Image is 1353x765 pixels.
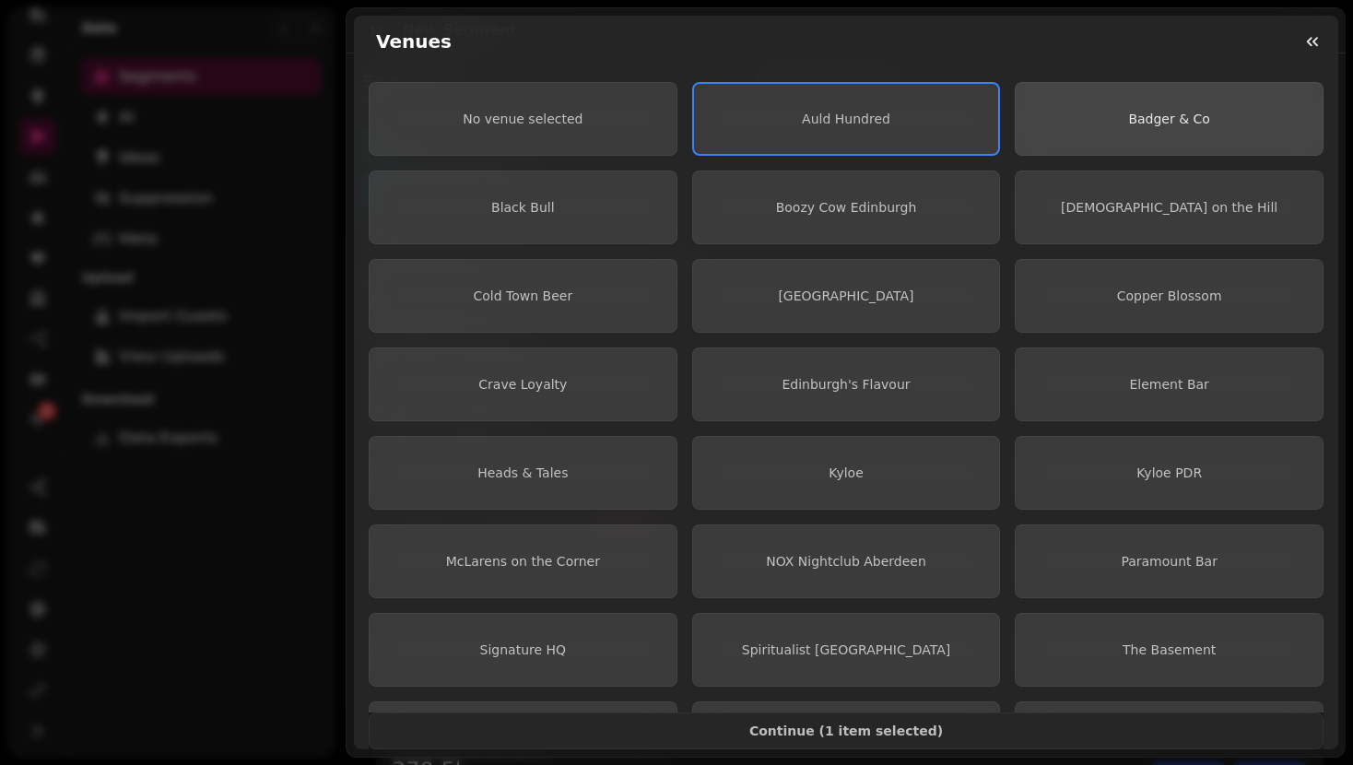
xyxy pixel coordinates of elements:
span: McLarens on the Corner [446,554,600,569]
button: Auld Hundred [692,82,1001,156]
button: Copper Blossom [1015,259,1324,333]
span: Badger & Co [1128,112,1209,126]
span: Heads & Tales [477,465,568,480]
span: Kyloe [829,465,864,480]
button: McLarens on the Corner [369,524,677,598]
button: The Basement [1015,613,1324,687]
button: [DEMOGRAPHIC_DATA] on the Hill [1015,171,1324,244]
button: Kyloe [692,436,1001,510]
span: No venue selected [463,112,582,126]
button: [GEOGRAPHIC_DATA] [692,259,1001,333]
button: Boozy Cow Edinburgh [692,171,1001,244]
button: Kyloe PDR [1015,436,1324,510]
span: Continue ( 1 item selected ) [384,724,1308,737]
button: Badger & Co [1015,82,1324,156]
span: Kyloe PDR [1136,465,1202,480]
button: Spiritualist [GEOGRAPHIC_DATA] [692,613,1001,687]
span: [GEOGRAPHIC_DATA] [778,288,913,303]
span: The Basement [1123,642,1216,657]
span: NOX Nightclub Aberdeen [766,554,926,569]
button: Paramount Bar [1015,524,1324,598]
button: Heads & Tales [369,436,677,510]
button: Black Bull [369,171,677,244]
button: Signature HQ [369,613,677,687]
button: NOX Nightclub Aberdeen [692,524,1001,598]
span: Crave Loyalty [478,377,567,392]
button: Crave Loyalty [369,347,677,421]
span: Edinburgh's Flavour [782,377,910,392]
span: [DEMOGRAPHIC_DATA] on the Hill [1061,200,1277,215]
span: Boozy Cow Edinburgh [776,200,917,215]
span: Black Bull [491,200,555,215]
span: Signature HQ [480,642,567,657]
h2: Venues [369,29,452,54]
span: Paramount Bar [1121,554,1218,569]
span: Spiritualist [GEOGRAPHIC_DATA] [742,642,950,657]
button: Cold Town Beer [369,259,677,333]
button: No venue selected [369,82,677,156]
button: Continue (1 item selected) [369,712,1324,749]
button: Element Bar [1015,347,1324,421]
span: Element Bar [1129,377,1208,392]
span: Auld Hundred [802,112,890,126]
span: Copper Blossom [1117,288,1222,303]
button: Edinburgh's Flavour [692,347,1001,421]
span: Cold Town Beer [473,288,572,303]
